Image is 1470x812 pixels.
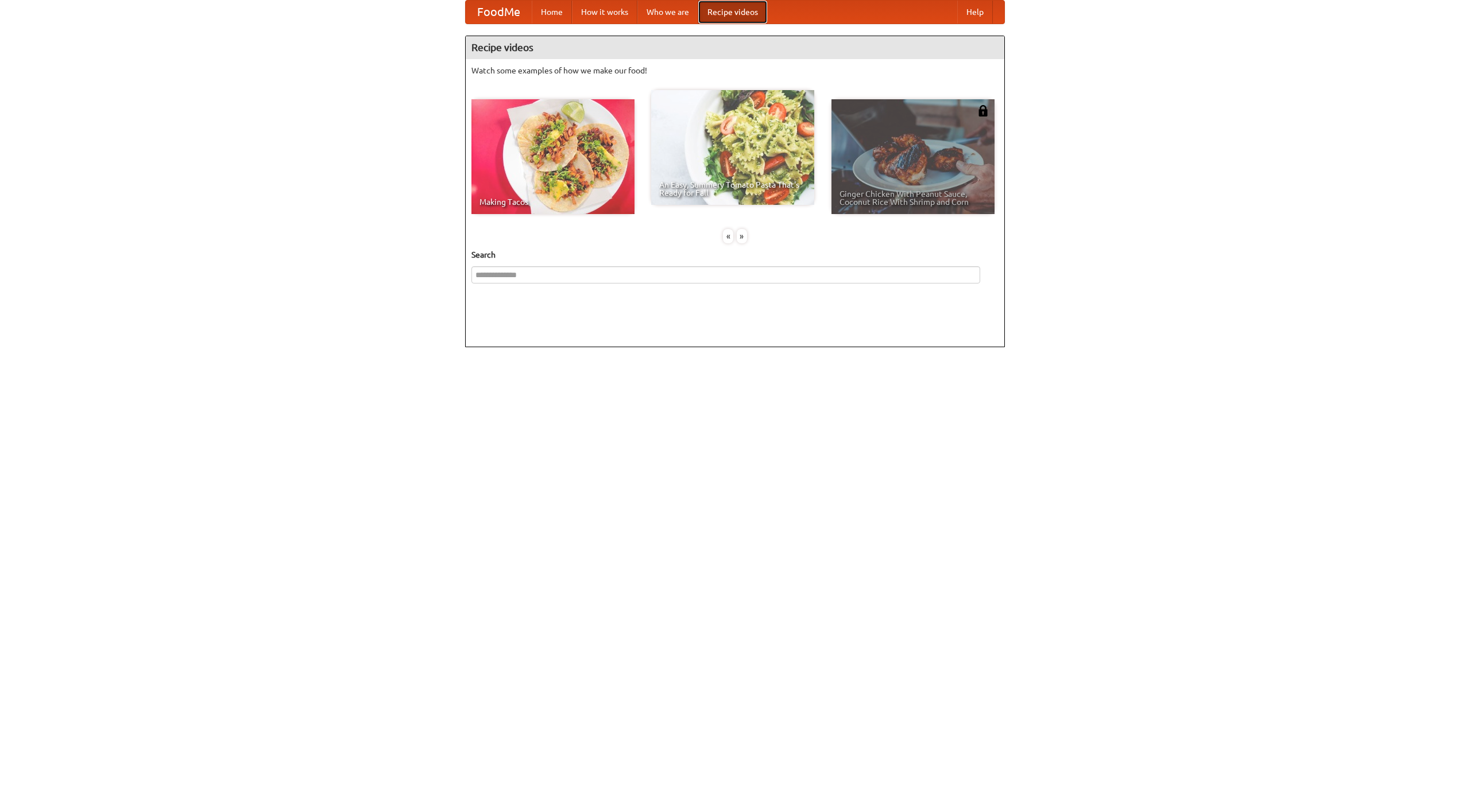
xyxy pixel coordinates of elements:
a: Home [532,1,572,24]
a: An Easy, Summery Tomato Pasta That's Ready for Fall [651,90,814,205]
a: Who we are [637,1,698,24]
div: « [723,229,733,243]
h5: Search [471,249,999,261]
a: How it works [572,1,637,24]
div: » [737,229,747,243]
img: 483408.png [977,105,989,116]
a: FoodMe [466,1,532,24]
span: Making Tacos [479,198,626,206]
h4: Recipe videos [466,36,1004,59]
a: Help [957,1,993,24]
p: Watch some examples of how we make our food! [471,65,999,76]
span: An Easy, Summery Tomato Pasta That's Ready for Fall [659,181,806,197]
a: Recipe videos [698,1,767,24]
a: Making Tacos [471,99,635,214]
